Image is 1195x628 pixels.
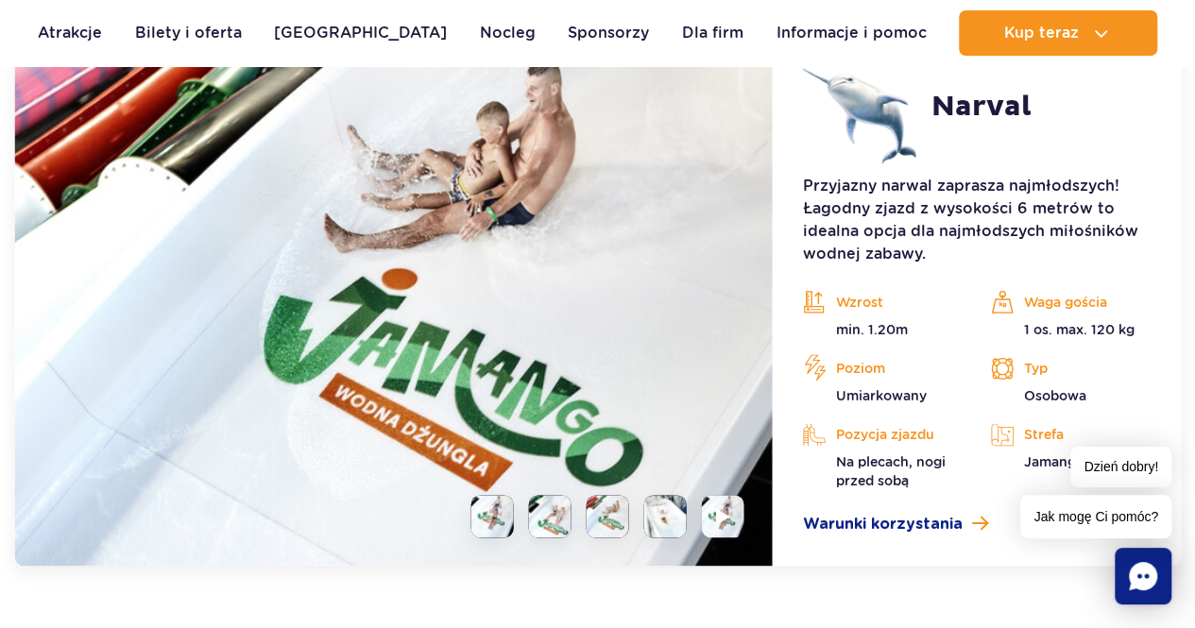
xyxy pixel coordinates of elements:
[776,10,926,56] a: Informacje i pomoc
[991,420,1151,449] p: Strefa
[274,10,447,56] a: [GEOGRAPHIC_DATA]
[682,10,743,56] a: Dla firm
[803,320,963,339] p: min. 1.20m
[135,10,242,56] a: Bilety i oferta
[1070,447,1171,487] span: Dzień dobry!
[803,452,963,490] p: Na plecach, nogi przed sobą
[991,320,1151,339] p: 1 os. max. 120 kg
[803,386,963,405] p: Umiarkowany
[803,354,963,382] p: Poziom
[991,386,1151,405] p: Osobowa
[1020,495,1171,538] span: Jak mogę Ci pomóc?
[803,288,963,316] p: Wzrost
[568,10,649,56] a: Sponsorzy
[803,420,963,449] p: Pozycja zjazdu
[931,90,1032,124] h2: Narval
[480,10,536,56] a: Nocleg
[803,175,1151,265] p: Przyjazny narwal zaprasza najmłodszych! Łagodny zjazd z wysokości 6 metrów to idealna opcja dla n...
[991,288,1151,316] p: Waga gościa
[803,50,916,163] img: 683e9ee72ae01980619394.png
[1115,548,1171,604] div: Chat
[803,513,963,535] span: Warunki korzystania
[991,354,1151,382] p: Typ
[38,10,102,56] a: Atrakcje
[803,513,1151,535] a: Warunki korzystania
[991,452,1151,471] p: Jamango
[959,10,1157,56] button: Kup teraz
[1003,25,1078,42] span: Kup teraz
